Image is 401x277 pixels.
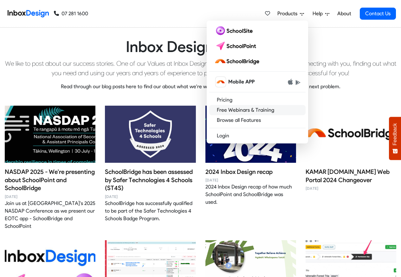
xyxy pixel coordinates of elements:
img: NASDAP 2025 - We're presenting about SchoolPoint and SchoolBridge image [5,96,95,172]
a: 2024 Inbox Design recap image 2024 Inbox Design recap [DATE] 2024 Inbox Design recap of how much ... [205,106,296,206]
a: Free Webinars & Training [209,105,306,115]
a: Browse all Features [209,115,306,125]
span: Products [277,10,300,17]
a: Contact Us [360,8,396,20]
div: 2024 Inbox Design recap of how much SchoolPoint and SchoolBridge was used. [205,183,296,206]
span: Help [313,10,325,17]
a: Pricing [209,95,306,105]
a: Login [209,131,306,141]
h4: SchoolBridge has been assessed by Safer Technologies 4 Schools (ST4S) [105,168,196,193]
a: schoolbridge icon Mobile APP [209,74,306,89]
time: [DATE] [205,177,296,183]
span: Feedback [392,123,398,145]
a: SchoolBridge has been assessed by Safer Technologies 4 Schools (ST4S) image SchoolBridge has been... [105,106,196,223]
div: Products [207,21,308,143]
h4: KAMAR [DOMAIN_NAME] Web Portal 2024 Changeover [306,168,396,184]
img: schoolpoint logo [214,41,259,51]
span: Mobile APP [228,78,255,86]
h4: NASDAP 2025 - We're presenting about SchoolPoint and SchoolBridge [5,168,95,193]
div: Join us at [GEOGRAPHIC_DATA]'s 2025 NASDAP Conference as we present our EOTC app - SchoolBridge a... [5,200,95,230]
img: KAMAR school.kiwi Web Portal 2024 Changeover image [306,96,396,172]
h1: Inbox Design Updates [5,38,396,56]
a: KAMAR school.kiwi Web Portal 2024 Changeover image KAMAR [DOMAIN_NAME] Web Portal 2024 Changeover... [306,106,396,192]
a: Products [275,7,307,20]
img: schoolbridge logo [214,56,262,66]
time: [DATE] [5,194,95,200]
button: Feedback - Show survey [389,117,401,160]
a: About [335,7,353,20]
time: [DATE] [306,186,396,191]
a: 07 281 1600 [54,10,88,17]
img: SchoolBridge has been assessed by Safer Technologies 4 Schools (ST4S) image [105,96,196,172]
p: We like to post about our success stories. One of our Values at Inbox Design in SUCCESS - for us ... [5,59,396,78]
a: Help [310,7,332,20]
img: 2024 Inbox Design recap image [205,96,296,172]
img: schoolsite logo [214,26,255,36]
h4: 2024 Inbox Design recap [205,168,296,176]
p: Read through our blog posts here to find our about what we're worked on and how we can help you w... [5,83,396,90]
a: NASDAP 2025 - We're presenting about SchoolPoint and SchoolBridge image NASDAP 2025 - We're prese... [5,106,95,230]
div: SchoolBridge has successfully qualified to be part of the Safer Technologies 4 Schools Badge Prog... [105,200,196,222]
img: schoolbridge icon [216,77,226,87]
time: [DATE] [105,194,196,200]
